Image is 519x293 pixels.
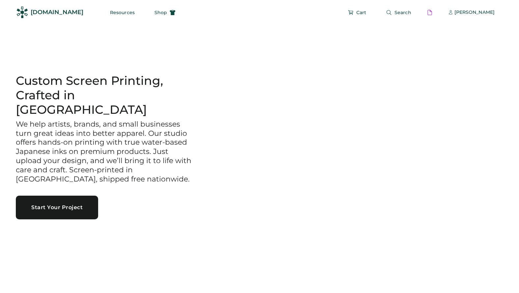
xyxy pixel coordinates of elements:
[395,10,411,15] span: Search
[378,6,419,19] button: Search
[454,9,495,16] div: [PERSON_NAME]
[356,10,366,15] span: Cart
[31,8,83,16] div: [DOMAIN_NAME]
[16,7,28,18] img: Rendered Logo - Screens
[340,6,374,19] button: Cart
[16,120,192,184] h3: We help artists, brands, and small businesses turn great ideas into better apparel. Our studio of...
[147,6,183,19] button: Shop
[102,6,143,19] button: Resources
[154,10,167,15] span: Shop
[16,74,192,117] h1: Custom Screen Printing, Crafted in [GEOGRAPHIC_DATA]
[16,196,98,219] button: Start Your Project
